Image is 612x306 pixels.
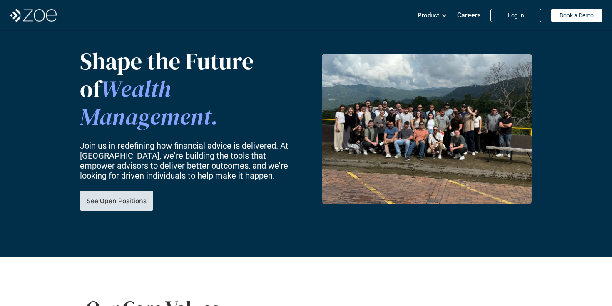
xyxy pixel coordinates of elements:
[551,9,602,22] a: Book a Demo
[560,12,594,19] p: Book a Demo
[490,9,541,22] a: Log In
[508,12,524,19] p: Log In
[80,141,295,181] p: Join us in redefining how financial advice is delivered. At [GEOGRAPHIC_DATA], we're building the...
[418,9,439,22] p: Product
[457,11,481,19] p: Careers
[80,191,153,211] a: See Open Positions
[80,47,295,131] p: Shape the Future of
[87,197,147,205] p: See Open Positions
[80,73,218,133] span: Wealth Management.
